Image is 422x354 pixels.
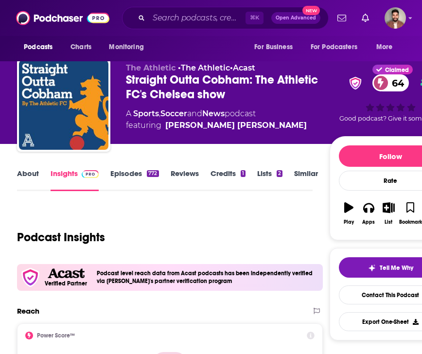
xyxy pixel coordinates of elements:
[70,40,91,54] span: Charts
[334,10,350,26] a: Show notifications dropdown
[339,196,359,231] button: Play
[385,219,392,225] div: List
[160,109,187,118] a: Soccer
[17,306,39,316] h2: Reach
[17,38,65,56] button: open menu
[294,169,318,191] a: Similar
[48,268,85,279] img: Acast
[277,170,282,177] div: 2
[110,169,158,191] a: Episodes772
[382,74,409,91] span: 64
[368,264,376,272] img: tell me why sparkle
[385,7,406,29] button: Show profile menu
[399,219,422,225] div: Bookmark
[271,12,320,24] button: Open AdvancedNew
[21,268,40,287] img: verfied icon
[16,9,109,27] img: Podchaser - Follow, Share and Rate Podcasts
[311,40,357,54] span: For Podcasters
[24,40,53,54] span: Podcasts
[362,219,375,225] div: Apps
[246,12,264,24] span: ⌘ K
[257,169,282,191] a: Lists2
[254,40,293,54] span: For Business
[133,109,159,118] a: Sports
[369,38,405,56] button: open menu
[102,38,156,56] button: open menu
[385,7,406,29] img: User Profile
[202,109,225,118] a: News
[211,169,246,191] a: Credits1
[376,40,393,54] span: More
[126,63,176,72] span: The Athletic
[126,108,307,131] div: A podcast
[380,264,413,272] span: Tell Me Why
[97,270,319,284] h4: Podcast level reach data from Acast podcasts has been independently verified via [PERSON_NAME]'s ...
[344,219,354,225] div: Play
[82,170,99,178] img: Podchaser Pro
[17,230,105,245] h1: Podcast Insights
[359,196,379,231] button: Apps
[149,10,246,26] input: Search podcasts, credits, & more...
[165,120,307,131] div: [PERSON_NAME] [PERSON_NAME]
[247,38,305,56] button: open menu
[372,74,409,91] a: 64
[276,16,316,20] span: Open Advanced
[19,60,108,150] img: Straight Outta Cobham: The Athletic FC's Chelsea show
[230,63,255,72] span: •
[64,38,97,56] a: Charts
[379,196,399,231] button: List
[187,109,202,118] span: and
[17,169,39,191] a: About
[358,10,373,26] a: Show notifications dropdown
[385,68,409,72] span: Claimed
[159,109,160,118] span: ,
[181,63,230,72] a: The Athletic
[385,7,406,29] span: Logged in as calmonaghan
[51,169,99,191] a: InsightsPodchaser Pro
[178,63,230,72] span: •
[346,77,365,89] img: verified Badge
[171,169,199,191] a: Reviews
[109,40,143,54] span: Monitoring
[302,6,320,15] span: New
[304,38,371,56] button: open menu
[122,7,329,29] div: Search podcasts, credits, & more...
[45,281,87,286] h5: Verified Partner
[126,120,307,131] span: featuring
[241,170,246,177] div: 1
[233,63,255,72] a: Acast
[147,170,158,177] div: 772
[37,332,75,339] h2: Power Score™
